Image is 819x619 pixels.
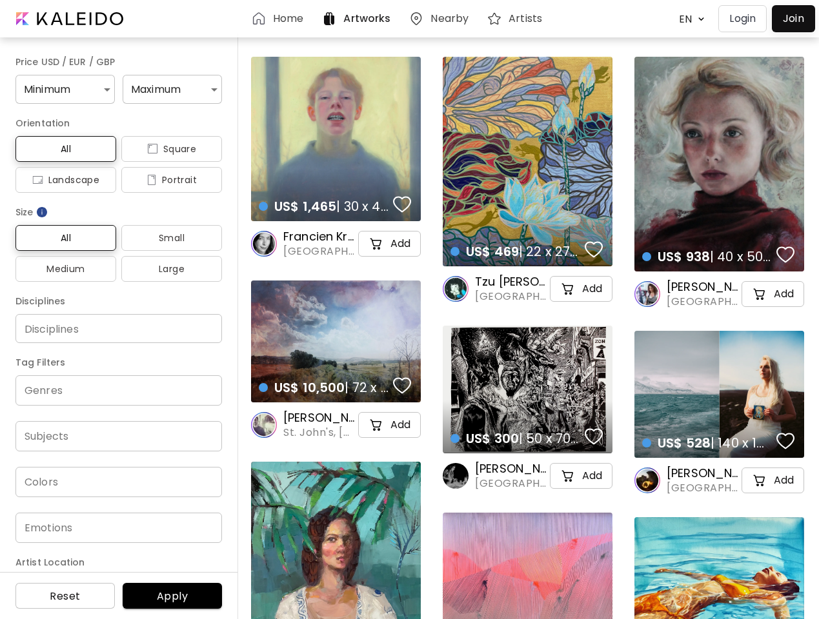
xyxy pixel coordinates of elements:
[694,13,708,25] img: arrow down
[658,434,711,452] span: US$ 528
[773,242,798,268] button: favorites
[409,11,474,26] a: Nearby
[15,54,222,70] h6: Price USD / EUR / GBP
[283,244,356,259] span: [GEOGRAPHIC_DATA], [GEOGRAPHIC_DATA]
[369,417,384,433] img: cart-icon
[251,410,421,440] a: [PERSON_NAME]St. John's, [GEOGRAPHIC_DATA]cart-iconAdd
[560,468,576,484] img: cart-icon
[15,115,222,131] h6: Orientation
[15,355,222,370] h6: Tag Filters
[132,230,212,246] span: Small
[390,373,414,398] button: favorites
[443,461,612,491] a: [PERSON_NAME] [PERSON_NAME][GEOGRAPHIC_DATA], [GEOGRAPHIC_DATA]cart-iconAdd
[283,426,356,440] span: St. John's, [GEOGRAPHIC_DATA]
[752,473,767,488] img: cart-icon
[443,274,612,304] a: Tzu [PERSON_NAME] [PERSON_NAME][GEOGRAPHIC_DATA], [GEOGRAPHIC_DATA]cart-iconAdd
[550,463,612,489] button: cart-iconAdd
[475,477,547,491] span: [GEOGRAPHIC_DATA], [GEOGRAPHIC_DATA]
[443,326,612,453] a: US$ 300| 50 x 70 cmfavoriteshttps://cdn.kaleido.art/CDN/Artwork/171422/Primary/medium.webp?update...
[450,430,581,447] h4: | 50 x 70 cm
[26,589,105,603] span: Reset
[390,418,410,431] h5: Add
[634,466,804,495] a: [PERSON_NAME][GEOGRAPHIC_DATA], [GEOGRAPHIC_DATA]cart-iconAdd
[774,288,794,300] h5: Add
[582,469,602,482] h5: Add
[582,282,602,295] h5: Add
[321,11,396,26] a: Artworks
[667,279,739,295] h6: [PERSON_NAME]
[475,290,547,304] span: [GEOGRAPHIC_DATA], [GEOGRAPHIC_DATA]
[35,206,48,219] img: info
[509,14,542,24] h6: Artists
[450,243,581,260] h4: | 22 x 27 cm
[15,75,115,104] div: Minimum
[443,57,612,266] a: US$ 469| 22 x 27 cmfavoriteshttps://cdn.kaleido.art/CDN/Artwork/174796/Primary/medium.webp?update...
[634,331,804,458] a: US$ 528| 140 x 100 cmfavoriteshttps://cdn.kaleido.art/CDN/Artwork/171928/Primary/medium.webp?upda...
[283,229,356,244] h6: Francien Krieg
[15,583,115,609] button: Reset
[369,236,384,251] img: cart-icon
[133,589,212,603] span: Apply
[581,424,606,449] button: favorites
[358,231,421,257] button: cart-iconAdd
[15,256,116,282] button: Medium
[475,274,547,290] h6: Tzu [PERSON_NAME] [PERSON_NAME]
[15,204,222,220] h6: Size
[667,295,739,309] span: [GEOGRAPHIC_DATA], [GEOGRAPHIC_DATA]
[658,248,710,266] span: US$ 938
[642,435,773,451] h4: | 140 x 100 cm
[259,379,389,396] h4: | 72 x 52 inch
[752,286,767,302] img: cart-icon
[251,57,421,221] a: US$ 1,465| 30 x 40 cmfavoriteshttps://cdn.kaleido.art/CDN/Artwork/174395/Primary/medium.webp?upda...
[147,175,157,185] img: icon
[15,225,116,251] button: All
[123,75,222,104] div: Maximum
[642,248,773,265] h4: | 40 x 50 cm
[774,474,794,487] h5: Add
[718,5,767,32] button: Login
[390,192,414,217] button: favorites
[718,5,772,32] a: Login
[26,261,106,277] span: Medium
[667,481,739,495] span: [GEOGRAPHIC_DATA], [GEOGRAPHIC_DATA]
[475,461,547,477] h6: [PERSON_NAME] [PERSON_NAME]
[32,175,43,185] img: icon
[283,410,356,426] h6: [PERSON_NAME]
[147,144,158,154] img: icon
[773,428,798,454] button: favorites
[430,14,469,24] h6: Nearby
[581,237,606,262] button: favorites
[634,279,804,309] a: [PERSON_NAME][GEOGRAPHIC_DATA], [GEOGRAPHIC_DATA]cart-iconAdd
[274,197,336,215] span: US$ 1,465
[121,167,222,193] button: iconPortrait
[466,242,519,260] span: US$ 469
[15,167,116,193] button: iconLandscape
[560,281,576,297] img: cart-icon
[132,261,212,277] span: Large
[729,11,756,26] p: Login
[26,230,106,246] span: All
[251,229,421,259] a: Francien Krieg[GEOGRAPHIC_DATA], [GEOGRAPHIC_DATA]cart-iconAdd
[15,136,116,162] button: All
[251,280,421,402] a: US$ 10,500| 72 x 52 inchfavoriteshttps://cdn.kaleido.art/CDN/Artwork/169389/Primary/medium.webp?u...
[132,172,212,188] span: Portrait
[667,466,739,481] h6: [PERSON_NAME]
[121,256,222,282] button: Large
[742,467,804,493] button: cart-iconAdd
[123,583,222,609] button: Apply
[15,293,222,309] h6: Disciplines
[273,14,303,24] h6: Home
[390,237,410,250] h5: Add
[274,378,345,397] span: US$ 10,500
[550,276,612,302] button: cart-iconAdd
[259,198,389,215] h4: | 30 x 40 cm
[343,14,390,24] h6: Artworks
[121,136,222,162] button: iconSquare
[487,11,547,26] a: Artists
[466,429,519,447] span: US$ 300
[672,8,694,30] div: EN
[121,225,222,251] button: Small
[26,141,106,157] span: All
[772,5,815,32] a: Join
[15,555,222,570] h6: Artist Location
